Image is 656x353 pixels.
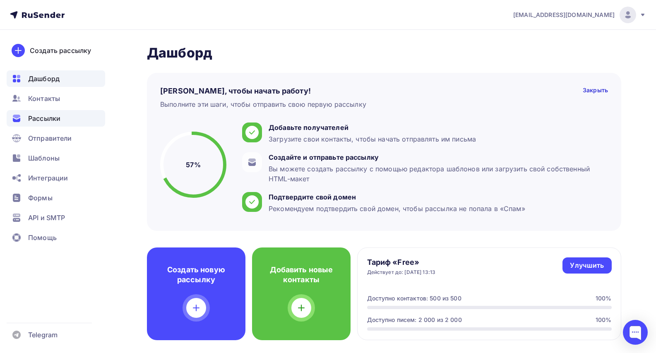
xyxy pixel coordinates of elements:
div: Подтвердите свой домен [269,192,525,202]
h5: 57% [186,160,200,170]
span: Помощь [28,233,57,243]
span: API и SMTP [28,213,65,223]
div: Доступно контактов: 500 из 500 [367,294,461,303]
div: 100% [596,316,612,324]
h4: Добавить новые контакты [265,265,337,285]
span: Дашборд [28,74,60,84]
div: Создайте и отправьте рассылку [269,152,604,162]
a: Шаблоны [7,150,105,166]
div: Добавьте получателей [269,122,476,132]
a: Контакты [7,90,105,107]
span: Формы [28,193,53,203]
div: Создать рассылку [30,46,91,55]
h4: Тариф «Free» [367,257,436,267]
div: Улучшить [570,261,604,270]
a: Рассылки [7,110,105,127]
div: Рекомендуем подтвердить свой домен, чтобы рассылка не попала в «Спам» [269,204,525,214]
h4: [PERSON_NAME], чтобы начать работу! [160,86,311,96]
span: Telegram [28,330,58,340]
span: Интеграции [28,173,68,183]
div: Действует до: [DATE] 13:13 [367,269,436,276]
a: [EMAIL_ADDRESS][DOMAIN_NAME] [513,7,646,23]
div: Доступно писем: 2 000 из 2 000 [367,316,462,324]
h2: Дашборд [147,45,621,61]
div: Вы можете создать рассылку с помощью редактора шаблонов или загрузить свой собственный HTML-макет [269,164,604,184]
a: Формы [7,190,105,206]
div: Выполните эти шаги, чтобы отправить свою первую рассылку [160,99,366,109]
span: Рассылки [28,113,60,123]
span: Шаблоны [28,153,60,163]
a: Дашборд [7,70,105,87]
div: Закрыть [583,86,608,96]
span: Отправители [28,133,72,143]
span: Контакты [28,94,60,103]
h4: Создать новую рассылку [160,265,232,285]
a: Отправители [7,130,105,146]
div: 100% [596,294,612,303]
span: [EMAIL_ADDRESS][DOMAIN_NAME] [513,11,615,19]
div: Загрузите свои контакты, чтобы начать отправлять им письма [269,134,476,144]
